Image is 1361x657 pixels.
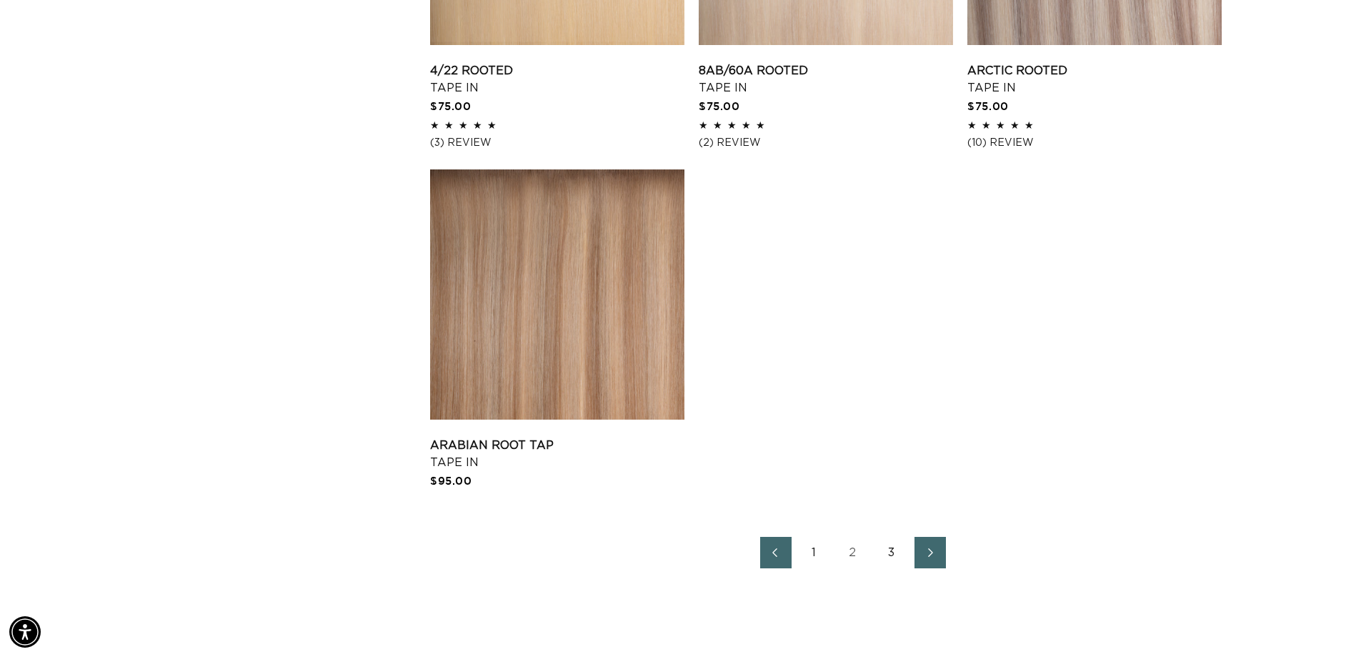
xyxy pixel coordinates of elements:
[1290,588,1361,657] iframe: Chat Widget
[430,62,684,97] a: 4/22 Rooted Tape In
[699,62,953,97] a: 8AB/60A Rooted Tape In
[430,537,1275,568] nav: Pagination
[914,537,946,568] a: Next page
[760,537,792,568] a: Previous page
[9,616,41,648] div: Accessibility Menu
[799,537,830,568] a: Page 1
[967,62,1222,97] a: Arctic Rooted Tape In
[430,437,684,471] a: Arabian Root Tap Tape In
[876,537,907,568] a: Page 3
[837,537,869,568] a: Page 2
